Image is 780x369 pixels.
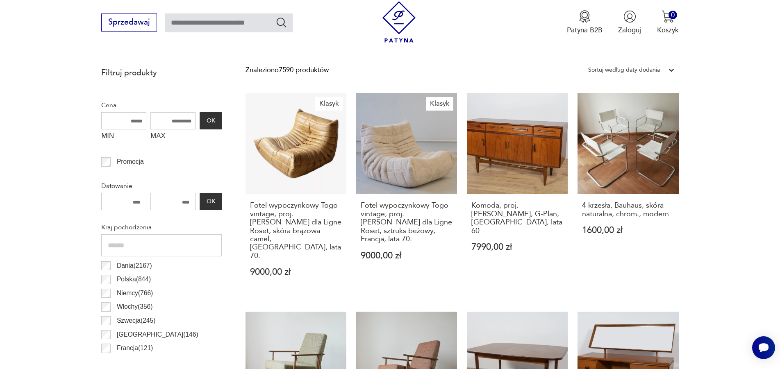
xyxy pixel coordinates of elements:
p: 7990,00 zł [471,243,564,251]
p: Francja ( 121 ) [117,343,153,353]
a: KlasykFotel wypoczynkowy Togo vintage, proj. M. Ducaroy dla Ligne Roset, sztruks beżowy, Francja,... [356,93,457,296]
img: Ikonka użytkownika [623,10,636,23]
button: OK [200,193,222,210]
p: Czechy ( 114 ) [117,357,153,367]
img: Patyna - sklep z meblami i dekoracjami vintage [378,1,420,43]
label: MIN [101,129,146,145]
button: Zaloguj [618,10,641,35]
button: OK [200,112,222,129]
h3: Komoda, proj. [PERSON_NAME], G-Plan, [GEOGRAPHIC_DATA], lata 60 [471,201,564,235]
button: 0Koszyk [657,10,679,35]
p: Datowanie [101,181,222,191]
button: Sprzedawaj [101,14,157,32]
h3: 4 krzesła, Bauhaus, skóra naturalna, chrom., modern [582,201,674,218]
h3: Fotel wypoczynkowy Togo vintage, proj. [PERSON_NAME] dla Ligne Roset, skóra brązowa camel, [GEOGR... [250,201,342,260]
p: [GEOGRAPHIC_DATA] ( 146 ) [117,329,198,340]
p: Patyna B2B [567,25,603,35]
img: Ikona medalu [578,10,591,23]
a: KlasykFotel wypoczynkowy Togo vintage, proj. M. Ducaroy dla Ligne Roset, skóra brązowa camel, Fra... [246,93,346,296]
p: Dania ( 2167 ) [117,260,152,271]
a: 4 krzesła, Bauhaus, skóra naturalna, chrom., modern4 krzesła, Bauhaus, skóra naturalna, chrom., m... [578,93,678,296]
p: 9000,00 zł [361,251,453,260]
button: Szukaj [275,16,287,28]
label: MAX [150,129,196,145]
a: Sprzedawaj [101,20,157,26]
p: Promocja [117,156,144,167]
p: Kraj pochodzenia [101,222,222,233]
p: Koszyk [657,25,679,35]
div: Sortuj według daty dodania [588,65,660,75]
p: 9000,00 zł [250,268,342,276]
iframe: Smartsupp widget button [752,336,775,359]
button: Patyna B2B [567,10,603,35]
p: 1600,00 zł [582,226,674,235]
p: Cena [101,100,222,111]
img: Ikona koszyka [662,10,674,23]
div: 0 [669,11,677,19]
p: Szwecja ( 245 ) [117,315,156,326]
a: Ikona medaluPatyna B2B [567,10,603,35]
h3: Fotel wypoczynkowy Togo vintage, proj. [PERSON_NAME] dla Ligne Roset, sztruks beżowy, Francja, la... [361,201,453,243]
p: Zaloguj [618,25,641,35]
a: Komoda, proj. V. Wilkins, G-Plan, Wielka Brytania, lata 60Komoda, proj. [PERSON_NAME], G-Plan, [G... [467,93,568,296]
p: Polska ( 844 ) [117,274,151,285]
p: Filtruj produkty [101,68,222,78]
p: Włochy ( 356 ) [117,301,153,312]
div: Znaleziono 7590 produktów [246,65,329,75]
p: Niemcy ( 766 ) [117,288,153,299]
